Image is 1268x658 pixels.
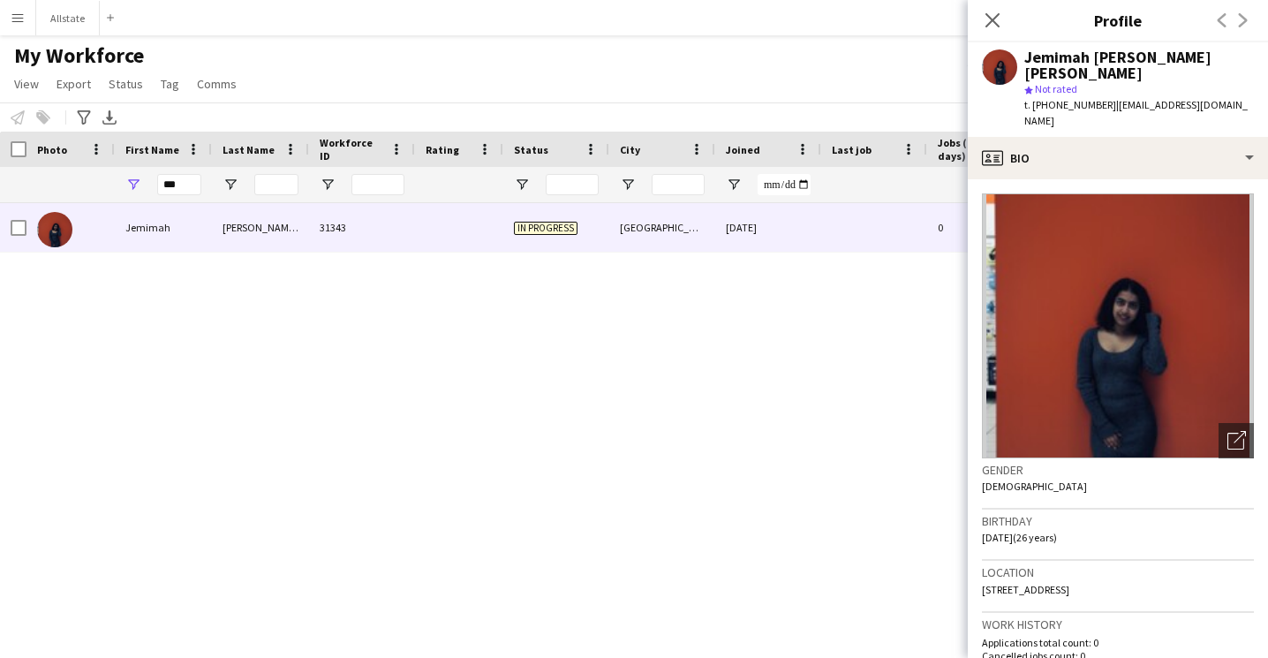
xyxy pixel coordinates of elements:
[49,72,98,95] a: Export
[968,137,1268,179] div: Bio
[609,203,715,252] div: [GEOGRAPHIC_DATA]
[758,174,811,195] input: Joined Filter Input
[109,76,143,92] span: Status
[1024,49,1254,81] div: Jemimah [PERSON_NAME] [PERSON_NAME]
[982,616,1254,632] h3: Work history
[832,143,872,156] span: Last job
[197,76,237,92] span: Comms
[154,72,186,95] a: Tag
[652,174,705,195] input: City Filter Input
[982,531,1057,544] span: [DATE] (26 years)
[1024,98,1116,111] span: t. [PHONE_NUMBER]
[514,143,548,156] span: Status
[99,107,120,128] app-action-btn: Export XLSX
[726,177,742,193] button: Open Filter Menu
[514,222,577,235] span: In progress
[620,143,640,156] span: City
[157,174,201,195] input: First Name Filter Input
[546,174,599,195] input: Status Filter Input
[351,174,404,195] input: Workforce ID Filter Input
[212,203,309,252] div: [PERSON_NAME] [PERSON_NAME]
[1024,98,1248,127] span: | [EMAIL_ADDRESS][DOMAIN_NAME]
[73,107,94,128] app-action-btn: Advanced filters
[620,177,636,193] button: Open Filter Menu
[982,462,1254,478] h3: Gender
[982,583,1069,596] span: [STREET_ADDRESS]
[514,177,530,193] button: Open Filter Menu
[968,9,1268,32] h3: Profile
[927,203,1042,252] div: 0
[254,174,298,195] input: Last Name Filter Input
[125,177,141,193] button: Open Filter Menu
[125,143,179,156] span: First Name
[426,143,459,156] span: Rating
[320,136,383,163] span: Workforce ID
[223,143,275,156] span: Last Name
[982,193,1254,458] img: Crew avatar or photo
[982,636,1254,649] p: Applications total count: 0
[190,72,244,95] a: Comms
[715,203,821,252] div: [DATE]
[115,203,212,252] div: Jemimah
[36,1,100,35] button: Allstate
[1219,423,1254,458] div: Open photos pop-in
[14,42,144,69] span: My Workforce
[57,76,91,92] span: Export
[223,177,238,193] button: Open Filter Menu
[982,564,1254,580] h3: Location
[161,76,179,92] span: Tag
[37,212,72,247] img: Jemimah Mary anil
[982,480,1087,493] span: [DEMOGRAPHIC_DATA]
[14,76,39,92] span: View
[102,72,150,95] a: Status
[938,136,1010,163] span: Jobs (last 90 days)
[726,143,760,156] span: Joined
[1035,82,1077,95] span: Not rated
[982,513,1254,529] h3: Birthday
[309,203,415,252] div: 31343
[320,177,336,193] button: Open Filter Menu
[7,72,46,95] a: View
[37,143,67,156] span: Photo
